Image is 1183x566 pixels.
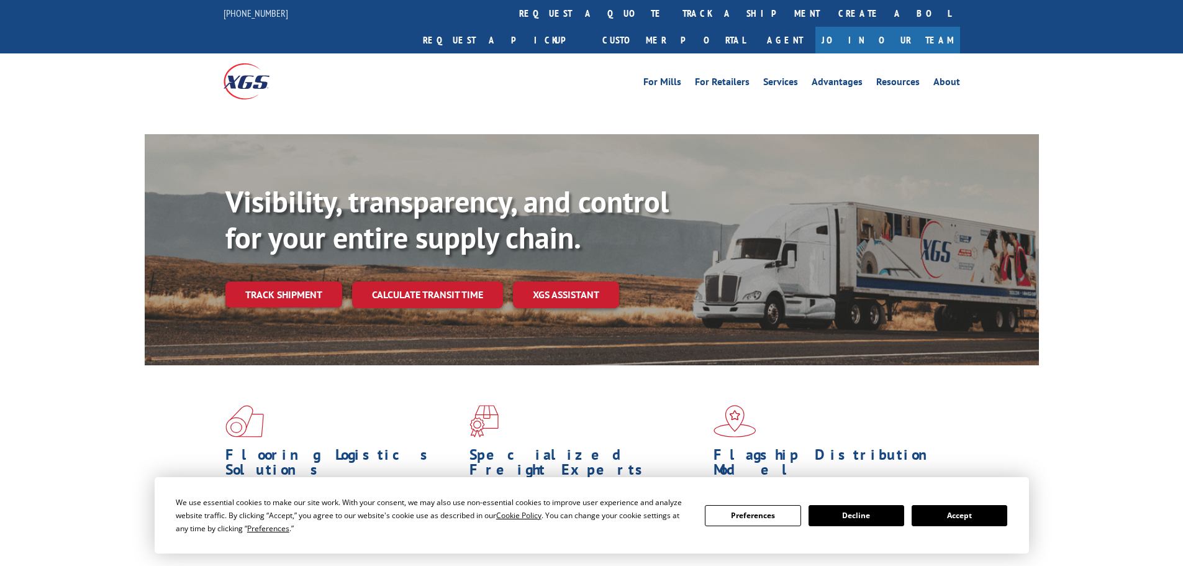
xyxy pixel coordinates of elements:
[876,77,920,91] a: Resources
[155,477,1029,554] div: Cookie Consent Prompt
[933,77,960,91] a: About
[755,27,815,53] a: Agent
[414,27,593,53] a: Request a pickup
[225,281,342,308] a: Track shipment
[714,447,948,483] h1: Flagship Distribution Model
[812,77,863,91] a: Advantages
[225,405,264,437] img: xgs-icon-total-supply-chain-intelligence-red
[225,182,669,257] b: Visibility, transparency, and control for your entire supply chain.
[714,405,756,437] img: xgs-icon-flagship-distribution-model-red
[593,27,755,53] a: Customer Portal
[695,77,750,91] a: For Retailers
[224,7,288,19] a: [PHONE_NUMBER]
[643,77,681,91] a: For Mills
[469,447,704,483] h1: Specialized Freight Experts
[496,510,542,521] span: Cookie Policy
[513,281,619,308] a: XGS ASSISTANT
[352,281,503,308] a: Calculate transit time
[225,447,460,483] h1: Flooring Logistics Solutions
[815,27,960,53] a: Join Our Team
[247,523,289,534] span: Preferences
[763,77,798,91] a: Services
[176,496,690,535] div: We use essential cookies to make our site work. With your consent, we may also use non-essential ...
[469,405,499,437] img: xgs-icon-focused-on-flooring-red
[705,505,800,526] button: Preferences
[912,505,1007,526] button: Accept
[809,505,904,526] button: Decline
